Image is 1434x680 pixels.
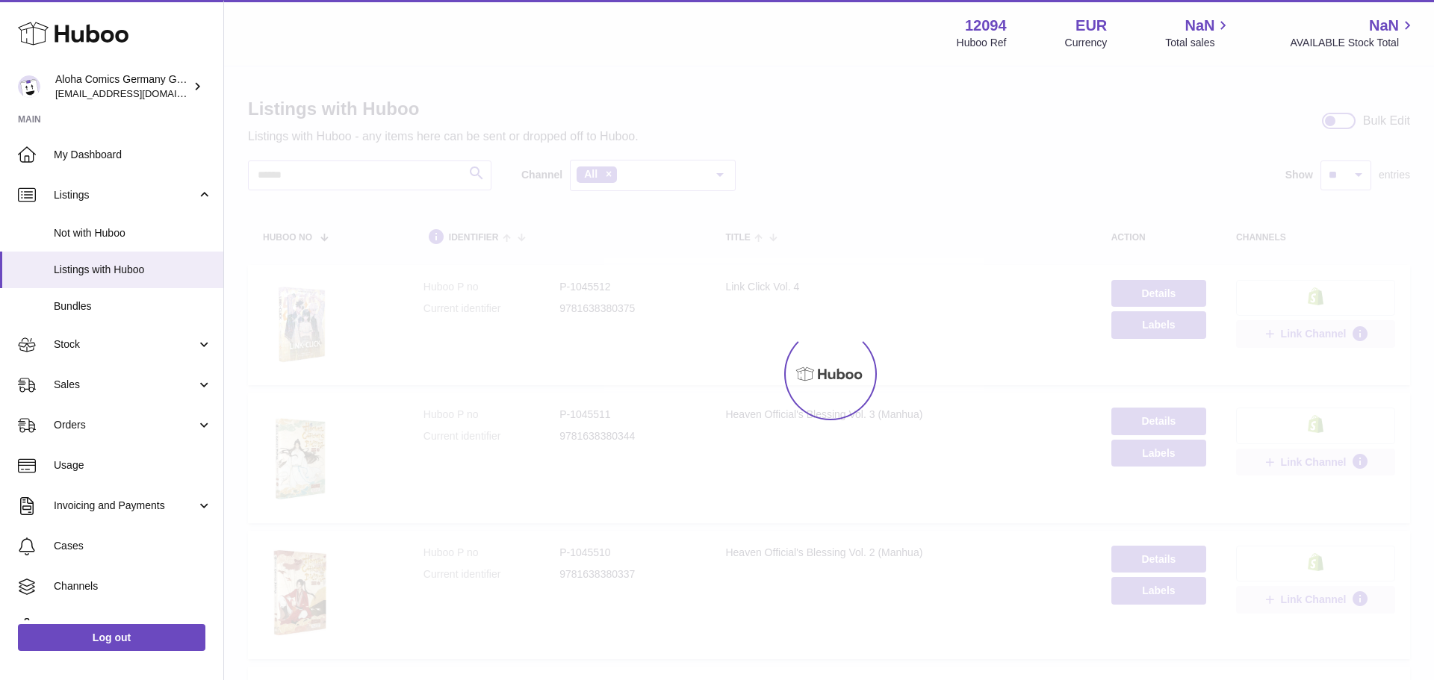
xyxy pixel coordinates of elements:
span: Bundles [54,299,212,314]
span: Listings [54,188,196,202]
span: Orders [54,418,196,432]
div: Huboo Ref [957,36,1007,50]
a: NaN AVAILABLE Stock Total [1290,16,1416,50]
span: Channels [54,579,212,593]
span: Stock [54,337,196,352]
span: [EMAIL_ADDRESS][DOMAIN_NAME] [55,87,220,99]
span: Usage [54,458,212,472]
strong: EUR [1075,16,1107,36]
span: Sales [54,378,196,392]
span: Listings with Huboo [54,263,212,277]
span: Cases [54,539,212,553]
div: Aloha Comics Germany GmbH [55,72,190,101]
a: Log out [18,624,205,651]
span: NaN [1369,16,1399,36]
span: NaN [1185,16,1214,36]
span: Total sales [1165,36,1232,50]
span: AVAILABLE Stock Total [1290,36,1416,50]
span: My Dashboard [54,148,212,162]
span: Not with Huboo [54,226,212,240]
img: internalAdmin-12094@internal.huboo.com [18,75,40,98]
span: Invoicing and Payments [54,499,196,513]
a: NaN Total sales [1165,16,1232,50]
span: Settings [54,620,212,634]
strong: 12094 [965,16,1007,36]
div: Currency [1065,36,1108,50]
